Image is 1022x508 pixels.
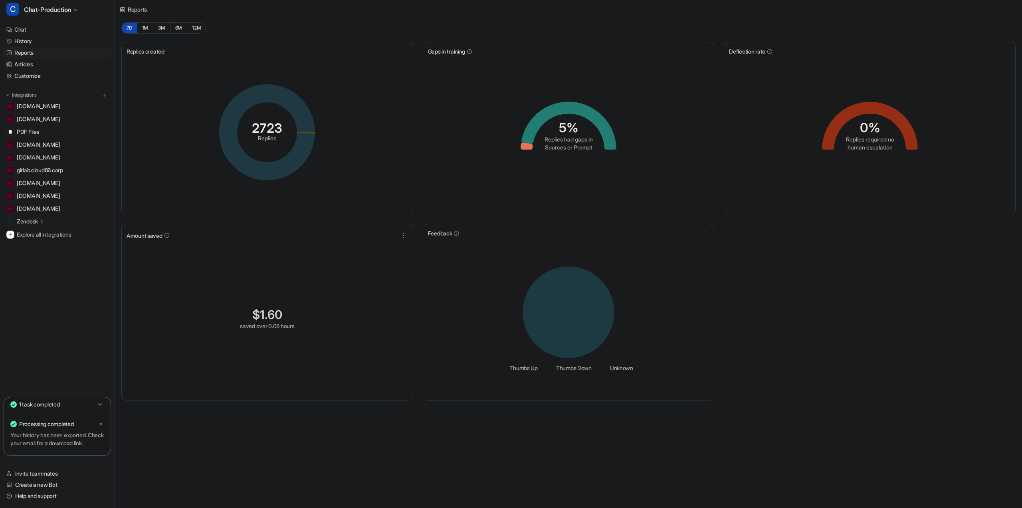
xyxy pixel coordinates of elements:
[5,92,10,98] img: expand menu
[8,104,13,109] img: cloud86.io
[3,468,111,479] a: Invite teammates
[3,229,111,240] a: Explore all integrations
[3,24,111,35] a: Chat
[258,135,276,141] tspan: Replies
[8,129,13,134] img: PDF Files
[3,203,111,214] a: check86.nl[DOMAIN_NAME]
[19,420,73,428] p: Processing completed
[121,22,137,34] button: 7D
[252,307,282,322] div: $
[137,22,153,34] button: 1M
[847,144,892,151] tspan: human escalation
[17,228,108,241] span: Explore all integrations
[8,155,13,160] img: www.hostinger.com
[260,307,282,322] span: 1.60
[24,4,71,15] span: Chat-Production
[17,192,60,200] span: [DOMAIN_NAME]
[17,217,38,225] p: Zendesk
[3,139,111,150] a: www.yourhosting.nl[DOMAIN_NAME]
[729,47,765,56] span: Deflection rate
[551,364,592,372] li: Thumbs Down
[17,141,60,149] span: [DOMAIN_NAME]
[3,101,111,112] a: cloud86.io[DOMAIN_NAME]
[428,47,465,56] span: Gaps in training
[101,92,107,98] img: menu_add.svg
[8,117,13,122] img: docs.litespeedtech.com
[10,431,104,447] p: Your history has been exported. Check your email for a download link.
[3,70,111,82] a: Customize
[3,152,111,163] a: www.hostinger.com[DOMAIN_NAME]
[6,231,14,239] img: explore all integrations
[3,59,111,70] a: Articles
[8,193,13,198] img: support.wix.com
[504,364,537,372] li: Thumbs Up
[3,126,111,137] a: PDF FilesPDF Files
[3,114,111,125] a: docs.litespeedtech.com[DOMAIN_NAME]
[127,47,164,56] span: Replies created
[8,219,13,224] img: Zendesk
[19,400,60,408] p: 1 task completed
[545,144,592,151] tspan: Sources or Prompt
[187,22,206,34] button: 12M
[17,179,60,187] span: [DOMAIN_NAME]
[3,36,111,47] a: History
[127,231,162,240] span: Amount saved
[12,92,37,98] p: Integrations
[860,120,880,135] tspan: 0%
[17,102,60,110] span: [DOMAIN_NAME]
[6,3,19,16] span: C
[17,115,60,123] span: [DOMAIN_NAME]
[3,479,111,490] a: Create a new Bot
[3,177,111,189] a: www.strato.nl[DOMAIN_NAME]
[3,490,111,502] a: Help and support
[559,120,578,135] tspan: 5%
[3,190,111,201] a: support.wix.com[DOMAIN_NAME]
[153,22,170,34] button: 3M
[3,165,111,176] a: gitlab.cloud86.corpgitlab.cloud86.corp
[252,120,282,136] tspan: 2723
[604,364,633,372] li: Unknown
[17,205,60,213] span: [DOMAIN_NAME]
[428,229,452,237] span: Feedback
[544,136,592,143] tspan: Replies had gaps in
[240,322,294,330] div: saved over 0.08 hours
[8,206,13,211] img: check86.nl
[846,136,894,143] tspan: Replies required no
[8,142,13,147] img: www.yourhosting.nl
[3,47,111,58] a: Reports
[17,128,39,136] span: PDF Files
[3,91,39,99] button: Integrations
[17,166,63,174] span: gitlab.cloud86.corp
[17,153,60,161] span: [DOMAIN_NAME]
[128,5,147,14] div: Reports
[8,181,13,185] img: www.strato.nl
[8,168,13,173] img: gitlab.cloud86.corp
[170,22,187,34] button: 6M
